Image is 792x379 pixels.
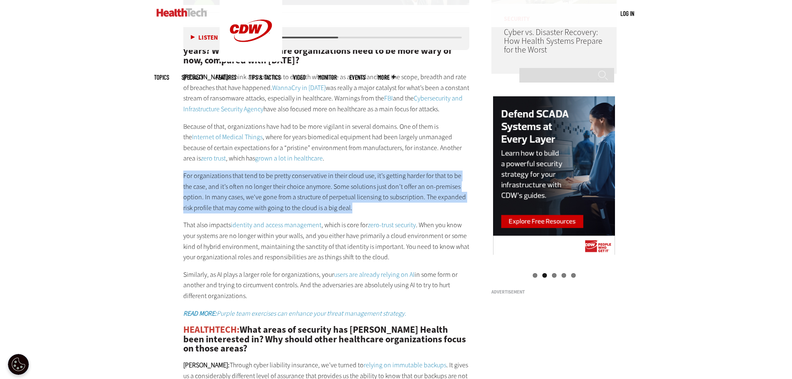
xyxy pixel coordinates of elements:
span: Topics [154,74,169,80]
a: zero trust [201,154,226,163]
div: Cookie Settings [8,354,29,375]
a: grown a lot in healthcare [255,154,323,163]
a: READ MORE:Purple team exercises can enhance your threat management strategy. [183,309,406,318]
a: CDW [220,55,282,64]
a: identity and access management [231,221,321,229]
strong: [PERSON_NAME]: [183,361,230,369]
div: User menu [620,9,634,18]
em: Purple team exercises can enhance your threat management strategy. [183,309,406,318]
a: 2 [542,273,547,278]
span: HEALTHTECH: [183,324,240,336]
img: scada right rail [493,96,615,256]
a: 1 [533,273,537,278]
a: MonITor [318,74,337,80]
p: I think a lot of it has to do with what I see as an avalanche in the scope, breadth and rate of b... [183,72,470,114]
p: For organizations that tend to be pretty conservative in their cloud use, it’s getting harder for... [183,171,470,213]
h3: Advertisement [491,290,617,294]
a: 4 [562,273,566,278]
a: Log in [620,10,634,17]
span: Specialty [182,74,203,80]
p: Because of that, organizations have had to be more vigilant in several domains. One of them is th... [183,121,470,164]
a: Tips & Tactics [249,74,281,80]
h2: What areas of security has [PERSON_NAME] Health been interested in? Why should other healthcare o... [183,325,470,353]
a: zero-trust security [368,221,416,229]
a: Events [349,74,365,80]
button: Open Preferences [8,354,29,375]
a: relying on immutable backups [364,361,446,369]
p: Similarly, as AI plays a larger role for organizations, your in some form or another and trying t... [183,269,470,301]
a: WannaCry in [DATE] [272,83,326,92]
p: That also impacts , which is core for . When you know your systems are no longer within your wall... [183,220,470,262]
a: Video [293,74,306,80]
a: FBI [384,94,393,103]
a: Internet of Medical Things [192,133,263,141]
a: 3 [552,273,557,278]
a: users are already relying on AI [334,270,415,279]
a: Features [216,74,236,80]
span: More [378,74,395,80]
a: 5 [571,273,576,278]
strong: READ MORE: [183,309,217,318]
img: Home [157,8,207,17]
